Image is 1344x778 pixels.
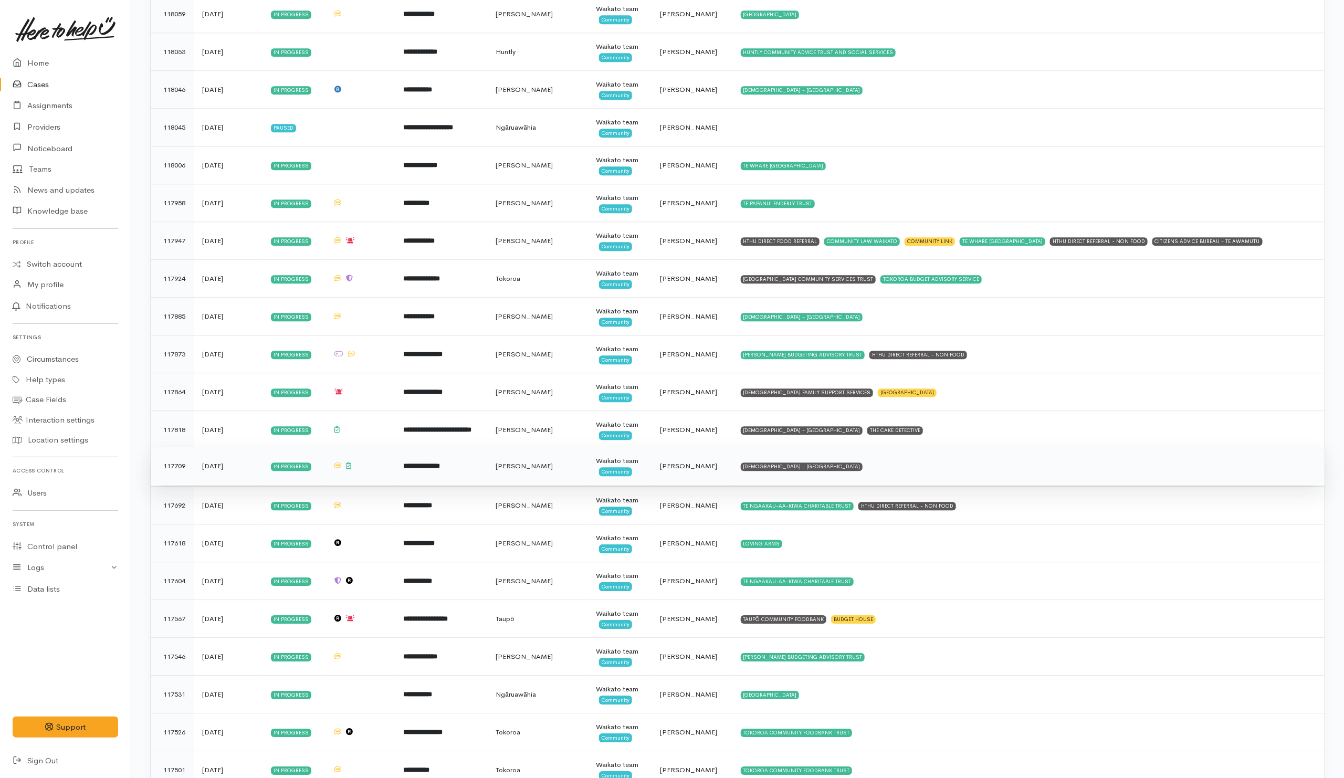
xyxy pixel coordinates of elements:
[151,373,194,411] td: 117864
[596,79,644,90] div: Waikato team
[194,373,262,411] td: [DATE]
[151,146,194,184] td: 118006
[496,47,516,56] span: Huntly
[194,71,262,109] td: [DATE]
[271,766,311,775] div: In progress
[599,696,632,704] span: Community
[599,318,632,326] span: Community
[660,387,718,396] span: [PERSON_NAME]
[741,502,854,510] div: TE NGAAKAU-AA-KIWA CHARITABLE TRUST
[660,614,718,623] span: [PERSON_NAME]
[194,600,262,638] td: [DATE]
[599,507,632,515] span: Community
[741,653,865,661] div: [PERSON_NAME] BUDGETING ADVISORY TRUST
[151,335,194,373] td: 117873
[660,765,718,774] span: [PERSON_NAME]
[271,462,311,471] div: In progress
[13,464,118,478] h6: Access control
[496,85,553,94] span: [PERSON_NAME]
[741,540,783,548] div: LOVING ARMS
[905,237,955,246] div: COMMUNITY LINK
[1152,237,1263,246] div: CITIZENS ADVICE BUREAU - TE AWAMUTU
[596,230,644,241] div: Waikato team
[596,382,644,392] div: Waikato team
[271,48,311,57] div: In progress
[596,193,644,203] div: Waikato team
[596,4,644,14] div: Waikato team
[194,713,262,751] td: [DATE]
[271,86,311,94] div: In progress
[741,86,863,94] div: [DEMOGRAPHIC_DATA] - [GEOGRAPHIC_DATA]
[271,313,311,321] div: In progress
[596,344,644,354] div: Waikato team
[194,447,262,485] td: [DATE]
[660,236,718,245] span: [PERSON_NAME]
[599,658,632,666] span: Community
[596,608,644,619] div: Waikato team
[741,199,815,208] div: TE PAPANUI ENDERLY TRUST
[741,237,820,246] div: HTHU DIRECT FOOD REFERRAL
[660,652,718,661] span: [PERSON_NAME]
[596,419,644,430] div: Waikato team
[194,411,262,449] td: [DATE]
[271,388,311,397] div: In progress
[271,162,311,170] div: In progress
[13,717,118,738] button: Support
[271,124,296,132] div: Paused
[13,517,118,531] h6: System
[596,571,644,581] div: Waikato team
[194,524,262,562] td: [DATE]
[151,487,194,524] td: 117692
[599,582,632,591] span: Community
[496,539,553,548] span: [PERSON_NAME]
[194,260,262,298] td: [DATE]
[741,275,876,283] div: [GEOGRAPHIC_DATA] COMMUNITY SERVICES TRUST
[741,313,863,321] div: [DEMOGRAPHIC_DATA] - [GEOGRAPHIC_DATA]
[741,10,800,19] div: [GEOGRAPHIC_DATA]
[194,146,262,184] td: [DATE]
[271,426,311,435] div: In progress
[271,729,311,737] div: In progress
[660,9,718,18] span: [PERSON_NAME]
[660,85,718,94] span: [PERSON_NAME]
[496,690,536,699] span: Ngāruawāhia
[858,502,956,510] div: HTHU DIRECT REFERRAL - NON FOOD
[599,91,632,99] span: Community
[660,198,718,207] span: [PERSON_NAME]
[596,722,644,732] div: Waikato team
[151,600,194,638] td: 117567
[660,690,718,699] span: [PERSON_NAME]
[596,533,644,543] div: Waikato team
[741,691,800,699] div: [GEOGRAPHIC_DATA]
[151,260,194,298] td: 117924
[599,280,632,288] span: Community
[824,237,900,246] div: COMMUNITY LAW WAIKATO
[599,129,632,137] span: Community
[599,393,632,402] span: Community
[151,33,194,71] td: 118053
[741,729,853,737] div: TOKOROA COMMUNITY FOODBANK TRUST
[496,161,553,170] span: [PERSON_NAME]
[496,576,553,585] span: [PERSON_NAME]
[496,461,553,470] span: [PERSON_NAME]
[741,426,863,435] div: [DEMOGRAPHIC_DATA] - [GEOGRAPHIC_DATA]
[151,676,194,713] td: 117531
[599,733,632,742] span: Community
[599,53,632,61] span: Community
[271,540,311,548] div: In progress
[151,713,194,751] td: 117526
[496,387,553,396] span: [PERSON_NAME]
[596,117,644,128] div: Waikato team
[869,351,967,359] div: HTHU DIRECT REFERRAL - NON FOOD
[271,199,311,208] div: In progress
[194,184,262,222] td: [DATE]
[596,495,644,506] div: Waikato team
[880,275,982,283] div: TOKOROA BUDGET ADVISORY SERVICE
[194,222,262,260] td: [DATE]
[496,312,553,321] span: [PERSON_NAME]
[151,71,194,109] td: 118046
[741,351,865,359] div: [PERSON_NAME] BUDGETING ADVISORY TRUST
[660,539,718,548] span: [PERSON_NAME]
[13,235,118,249] h6: Profile
[660,161,718,170] span: [PERSON_NAME]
